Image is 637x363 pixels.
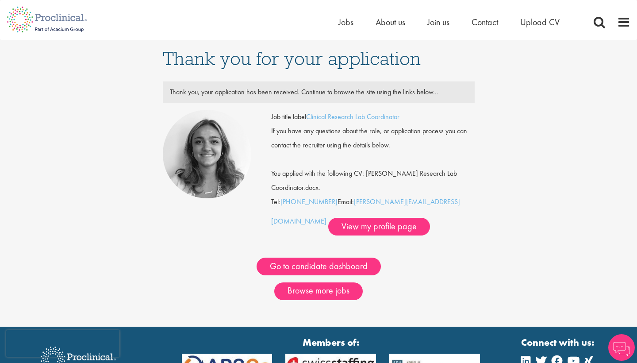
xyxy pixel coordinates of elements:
[6,330,119,357] iframe: reCAPTCHA
[472,16,498,28] a: Contact
[608,334,635,361] img: Chatbot
[280,197,338,206] a: [PHONE_NUMBER]
[182,336,480,349] strong: Members of:
[265,110,481,124] div: Job title label
[521,336,596,349] strong: Connect with us:
[338,16,353,28] a: Jobs
[328,218,430,236] a: View my profile page
[163,85,474,99] div: Thank you, your application has been received. Continue to browse the site using the links below...
[306,112,399,121] a: Clinical Research Lab Coordinator
[163,46,421,70] span: Thank you for your application
[257,258,381,275] a: Go to candidate dashboard
[427,16,449,28] a: Join us
[376,16,405,28] a: About us
[271,197,460,226] a: [PERSON_NAME][EMAIL_ADDRESS][DOMAIN_NAME]
[265,152,481,195] div: You applied with the following CV: [PERSON_NAME] Research Lab Coordinator.docx.
[265,124,481,152] div: If you have any questions about the role, or application process you can contact the recruiter us...
[271,110,475,236] div: Tel: Email:
[163,110,251,198] img: Jackie Cerchio
[520,16,560,28] a: Upload CV
[274,282,363,300] a: Browse more jobs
